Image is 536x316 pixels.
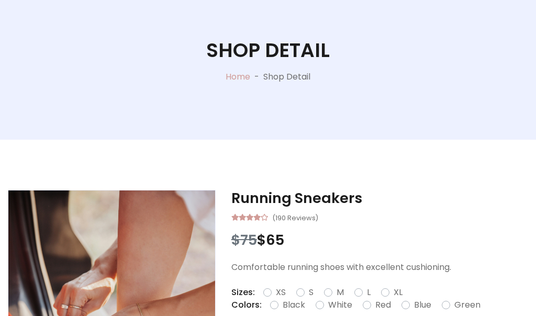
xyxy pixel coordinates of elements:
[337,286,344,299] label: M
[414,299,431,311] label: Blue
[283,299,305,311] label: Black
[276,286,286,299] label: XS
[231,190,528,207] h3: Running Sneakers
[328,299,352,311] label: White
[454,299,481,311] label: Green
[250,71,263,83] p: -
[309,286,314,299] label: S
[231,299,262,311] p: Colors:
[263,71,310,83] p: Shop Detail
[394,286,403,299] label: XL
[231,286,255,299] p: Sizes:
[266,230,284,250] span: 65
[272,211,318,223] small: (190 Reviews)
[375,299,391,311] label: Red
[206,39,330,62] h1: Shop Detail
[231,230,257,250] span: $75
[367,286,371,299] label: L
[231,232,528,249] h3: $
[226,71,250,83] a: Home
[231,261,528,274] p: Comfortable running shoes with excellent cushioning.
